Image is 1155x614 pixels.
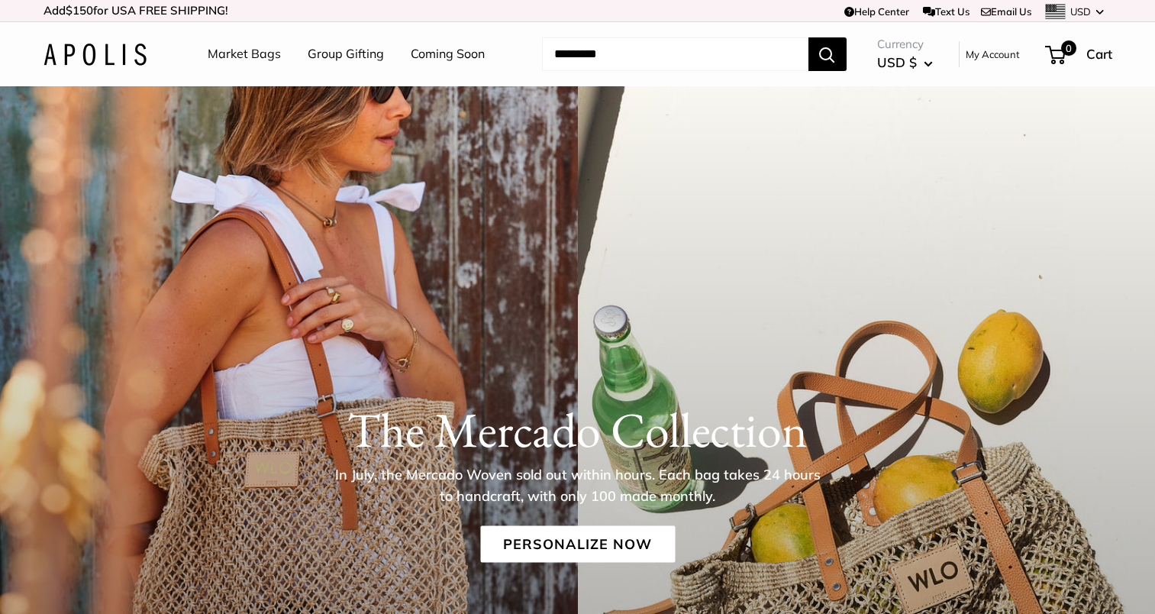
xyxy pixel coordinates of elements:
[12,556,163,602] iframe: Sign Up via Text for Offers
[844,5,909,18] a: Help Center
[480,526,675,563] a: Personalize Now
[981,5,1031,18] a: Email Us
[308,43,384,66] a: Group Gifting
[330,464,826,507] p: In July, the Mercado Woven sold out within hours. Each bag takes 24 hours to handcraft, with only...
[542,37,808,71] input: Search...
[808,37,847,71] button: Search
[1047,42,1112,66] a: 0 Cart
[44,401,1112,459] h1: The Mercado Collection
[66,3,93,18] span: $150
[877,50,933,75] button: USD $
[966,45,1020,63] a: My Account
[411,43,485,66] a: Coming Soon
[1060,40,1076,56] span: 0
[1070,5,1091,18] span: USD
[44,44,147,66] img: Apolis
[208,43,281,66] a: Market Bags
[1086,46,1112,62] span: Cart
[877,34,933,55] span: Currency
[923,5,969,18] a: Text Us
[877,54,917,70] span: USD $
